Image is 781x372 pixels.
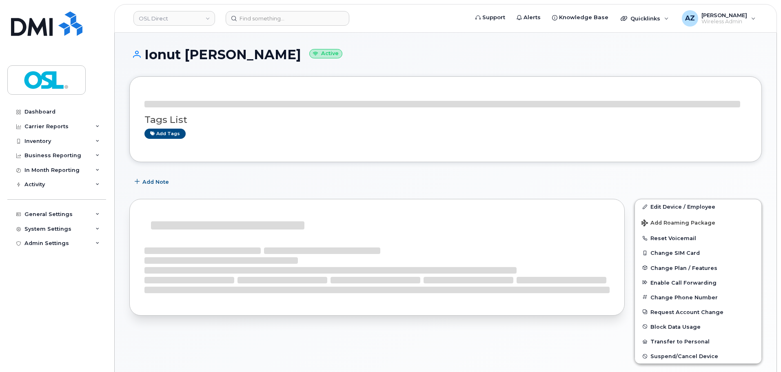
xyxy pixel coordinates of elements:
button: Block Data Usage [635,319,761,334]
button: Transfer to Personal [635,334,761,349]
button: Change Phone Number [635,290,761,305]
button: Request Account Change [635,305,761,319]
h3: Tags List [144,115,747,125]
small: Active [309,49,342,58]
button: Enable Call Forwarding [635,275,761,290]
span: Add Note [142,178,169,186]
h1: Ionut [PERSON_NAME] [129,47,762,62]
button: Reset Voicemail [635,231,761,245]
span: Add Roaming Package [641,220,715,227]
button: Add Roaming Package [635,214,761,231]
button: Change Plan / Features [635,261,761,275]
span: Suspend/Cancel Device [650,353,718,359]
button: Suspend/Cancel Device [635,349,761,363]
button: Add Note [129,174,176,189]
a: Add tags [144,129,186,139]
button: Change SIM Card [635,245,761,260]
span: Enable Call Forwarding [650,279,717,285]
span: Change Plan / Features [650,265,717,271]
a: Edit Device / Employee [635,199,761,214]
